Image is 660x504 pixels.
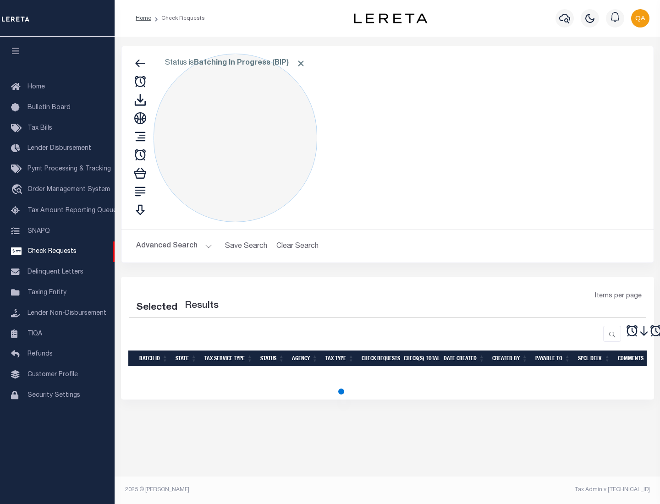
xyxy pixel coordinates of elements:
[118,486,388,494] div: 2025 © [PERSON_NAME].
[136,237,212,255] button: Advanced Search
[296,59,306,68] span: Click to Remove
[27,330,42,337] span: TIQA
[322,351,358,367] th: Tax Type
[27,145,91,152] span: Lender Disbursement
[574,351,614,367] th: Spcl Delv.
[154,54,317,222] div: Click to Edit
[394,486,650,494] div: Tax Admin v.[TECHNICAL_ID]
[358,351,400,367] th: Check Requests
[172,351,201,367] th: State
[201,351,257,367] th: Tax Service Type
[27,351,53,357] span: Refunds
[27,84,45,90] span: Home
[136,16,151,21] a: Home
[185,299,219,313] label: Results
[151,14,205,22] li: Check Requests
[27,248,77,255] span: Check Requests
[27,372,78,378] span: Customer Profile
[27,166,111,172] span: Pymt Processing & Tracking
[489,351,532,367] th: Created By
[273,237,323,255] button: Clear Search
[532,351,574,367] th: Payable To
[614,351,655,367] th: Comments
[400,351,440,367] th: Check(s) Total
[220,237,273,255] button: Save Search
[440,351,489,367] th: Date Created
[257,351,288,367] th: Status
[631,9,649,27] img: svg+xml;base64,PHN2ZyB4bWxucz0iaHR0cDovL3d3dy53My5vcmcvMjAwMC9zdmciIHBvaW50ZXItZXZlbnRzPSJub25lIi...
[27,392,80,399] span: Security Settings
[288,351,322,367] th: Agency
[136,351,172,367] th: Batch Id
[136,301,177,315] div: Selected
[27,228,50,234] span: SNAPQ
[11,184,26,196] i: travel_explore
[27,290,66,296] span: Taxing Entity
[194,60,306,67] b: Batching In Progress (BIP)
[27,310,106,317] span: Lender Non-Disbursement
[27,104,71,111] span: Bulletin Board
[27,269,83,275] span: Delinquent Letters
[595,291,642,301] span: Items per page
[27,186,110,193] span: Order Management System
[354,13,427,23] img: logo-dark.svg
[27,125,52,131] span: Tax Bills
[27,208,117,214] span: Tax Amount Reporting Queue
